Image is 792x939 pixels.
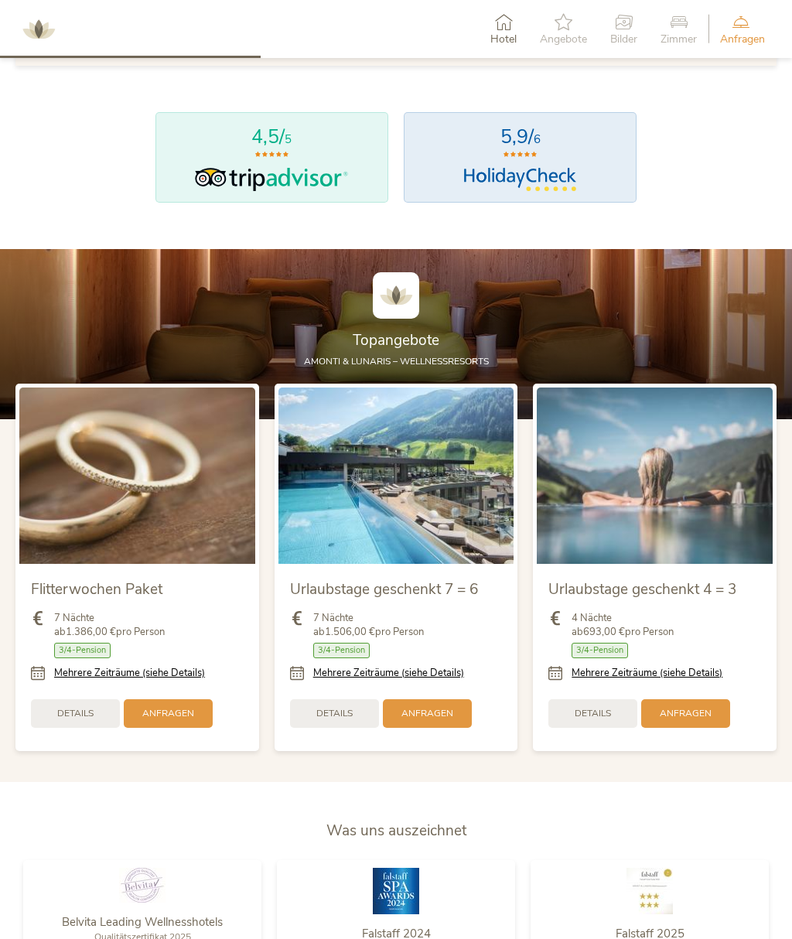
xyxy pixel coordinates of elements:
a: Mehrere Zeiträume (siehe Details) [54,666,205,680]
b: 1.386,00 € [66,625,116,639]
img: AMONTI & LUNARIS Wellnessresort [373,272,419,319]
img: HolidayCheck [463,168,577,191]
span: 3/4-Pension [572,643,628,657]
span: Anfragen [142,707,194,720]
span: 3/4-Pension [54,643,111,657]
span: Topangebote [353,330,439,350]
span: Anfragen [720,34,765,45]
img: Belvita Leading Wellnesshotels [119,868,166,903]
span: 5 [285,131,292,147]
span: Hotel [490,34,517,45]
a: Mehrere Zeiträume (siehe Details) [313,666,464,680]
span: 3/4-Pension [313,643,370,657]
span: Details [57,707,94,720]
a: Mehrere Zeiträume (siehe Details) [572,666,722,680]
span: Details [316,707,353,720]
img: Urlaubstage geschenkt 7 = 6 [278,388,514,564]
a: 5,9/6HolidayCheck [404,112,637,203]
img: AMONTI & LUNARIS Wellnessresort [15,6,62,53]
img: Urlaubstage geschenkt 4 = 3 [537,388,773,564]
b: 693,00 € [583,625,625,639]
span: 4,5/ [251,124,285,150]
span: 7 Nächte ab pro Person [313,611,424,639]
span: AMONTI & LUNARIS – Wellnessresorts [304,355,489,367]
a: AMONTI & LUNARIS Wellnessresort [15,23,62,34]
img: Tripadvisor [192,168,351,191]
b: 1.506,00 € [325,625,375,639]
span: Zimmer [661,34,697,45]
span: Urlaubstage geschenkt 7 = 6 [290,579,478,599]
span: Bilder [610,34,637,45]
span: Urlaubstage geschenkt 4 = 3 [548,579,736,599]
img: Falstaff 2024 [373,868,419,914]
span: Belvita Leading Wellnesshotels [62,914,223,930]
img: Flitterwochen Paket [19,388,255,564]
a: 4,5/5Tripadvisor [155,112,388,203]
span: Flitterwochen Paket [31,579,162,599]
span: 5,9/ [500,124,534,150]
span: Anfragen [401,707,453,720]
img: Falstaff 2025 [626,868,673,914]
span: Anfragen [660,707,712,720]
span: Details [575,707,611,720]
span: 7 Nächte ab pro Person [54,611,165,639]
span: Angebote [540,34,587,45]
span: Was uns auszeichnet [326,821,466,841]
span: 6 [534,131,541,147]
span: 4 Nächte ab pro Person [572,611,674,639]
